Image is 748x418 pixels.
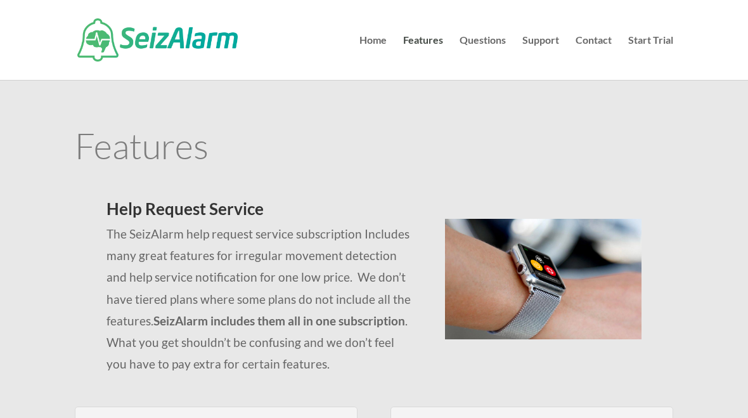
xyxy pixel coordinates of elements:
a: Start Trial [628,36,673,80]
a: Contact [576,36,612,80]
a: Features [403,36,443,80]
a: Home [359,36,387,80]
h2: Help Request Service [106,200,416,223]
h1: Features [75,127,673,169]
a: Support [522,36,559,80]
p: The SeizAlarm help request service subscription Includes many great features for irregular moveme... [106,223,416,375]
img: SeizAlarm [77,18,238,62]
strong: SeizAlarm includes them all in one subscription [153,313,405,328]
iframe: Help widget launcher [635,369,734,404]
img: seizalarm-on-wrist [445,219,642,339]
a: Questions [460,36,506,80]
